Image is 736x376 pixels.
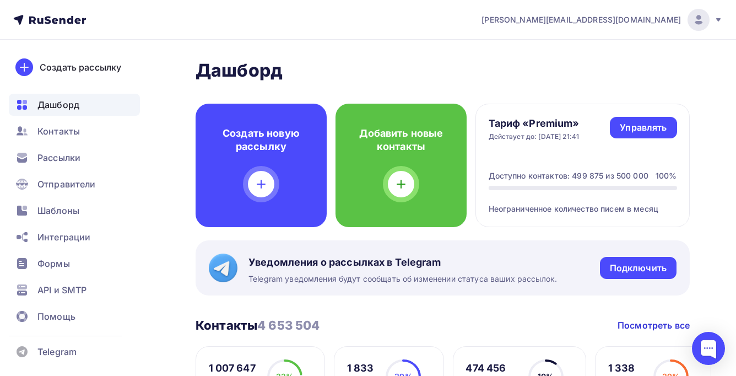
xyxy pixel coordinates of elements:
div: 100% [656,170,677,181]
a: Посмотреть все [618,319,690,332]
a: [PERSON_NAME][EMAIL_ADDRESS][DOMAIN_NAME] [481,9,723,31]
a: Дашборд [9,94,140,116]
span: API и SMTP [37,283,86,297]
span: 4 653 504 [257,318,320,332]
h3: Контакты [196,318,320,333]
h4: Создать новую рассылку [213,127,309,153]
span: Telegram уведомления будут сообщать об изменении статуса ваших рассылок. [248,273,557,284]
span: Шаблоны [37,204,79,217]
a: Контакты [9,120,140,142]
span: Дашборд [37,98,79,111]
h2: Дашборд [196,60,690,82]
div: Доступно контактов: 499 875 из 500 000 [489,170,648,181]
a: Шаблоны [9,200,140,222]
div: Неограниченное количество писем в месяц [489,190,677,214]
span: Уведомления о рассылках в Telegram [248,256,557,269]
span: [PERSON_NAME][EMAIL_ADDRESS][DOMAIN_NAME] [481,14,681,25]
span: Контакты [37,125,80,138]
span: Формы [37,257,70,270]
span: Интеграции [37,230,90,244]
div: Подключить [610,262,667,275]
span: Отправители [37,178,96,191]
span: Telegram [37,345,77,358]
div: 474 456 [466,362,518,375]
div: Управлять [620,121,667,134]
div: 1 007 647 [209,362,257,375]
div: Создать рассылку [40,61,121,74]
span: Рассылки [37,151,80,164]
h4: Тариф «Premium» [489,117,580,130]
span: Помощь [37,310,75,323]
div: Действует до: [DATE] 21:41 [489,132,580,141]
a: Отправители [9,173,140,195]
a: Формы [9,253,140,275]
a: Рассылки [9,147,140,169]
h4: Добавить новые контакты [353,127,449,153]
